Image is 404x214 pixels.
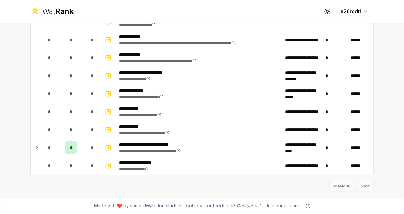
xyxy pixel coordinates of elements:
span: n26rodri [341,8,361,15]
a: WatRank [30,6,74,16]
a: Contact us! [237,203,260,208]
button: n26rodri [336,6,374,17]
div: Wat [42,6,74,16]
span: Rank [55,7,74,16]
div: Join our discord! [265,203,300,209]
span: Made with ❤️ by some UWaterloo students. Got ideas or feedback? [94,203,260,209]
